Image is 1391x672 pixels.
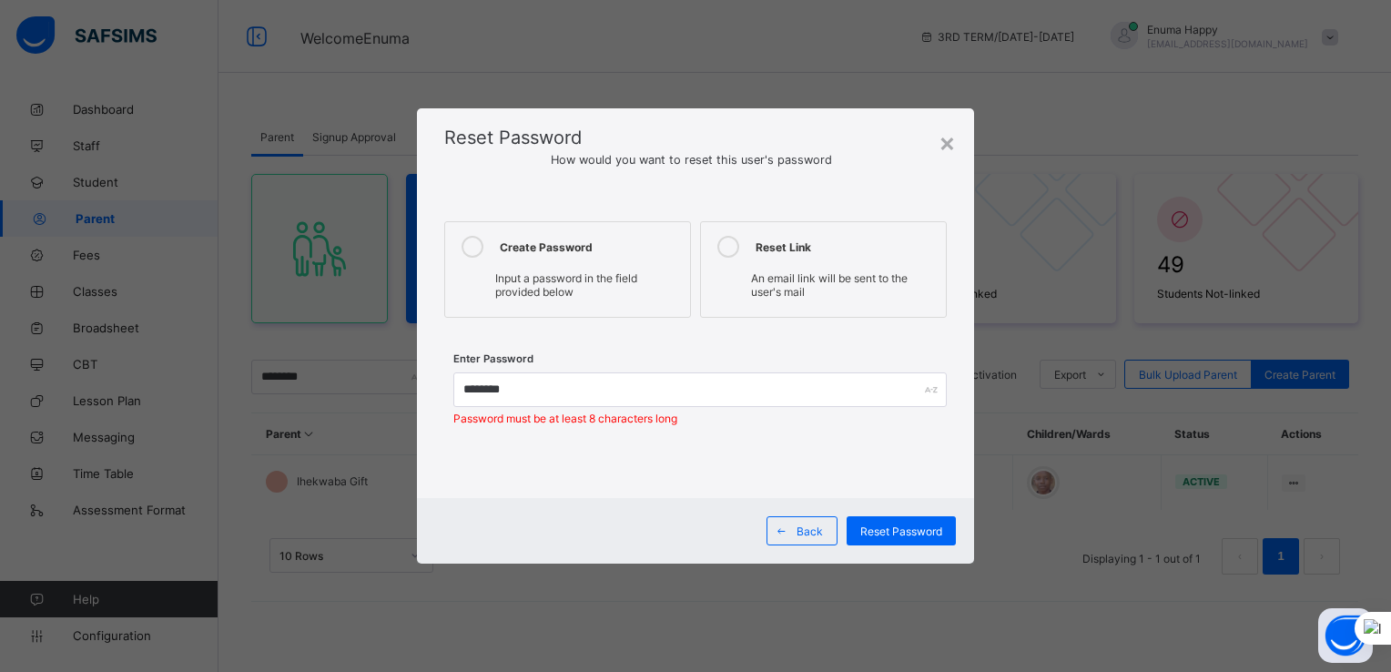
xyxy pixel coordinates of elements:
[797,524,823,538] span: Back
[500,236,681,258] div: Create Password
[751,271,908,299] span: An email link will be sent to the user's mail
[453,412,677,425] span: Password must be at least 8 characters long
[495,271,637,299] span: Input a password in the field provided below
[444,153,946,167] span: How would you want to reset this user's password
[444,127,582,148] span: Reset Password
[1318,608,1373,663] button: Open asap
[756,236,937,258] div: Reset Link
[860,524,942,538] span: Reset Password
[939,127,956,158] div: ×
[453,352,533,365] label: Enter Password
